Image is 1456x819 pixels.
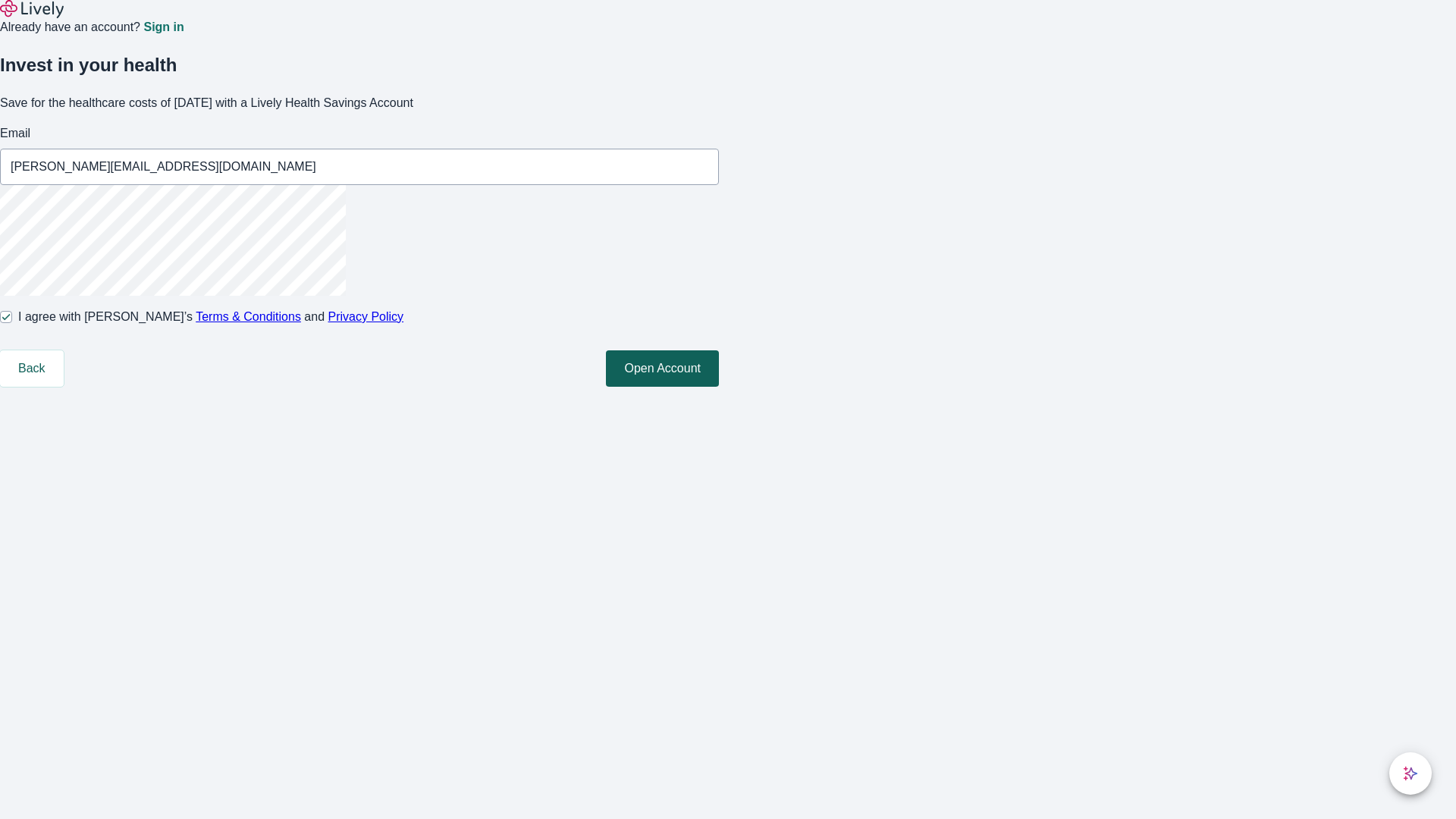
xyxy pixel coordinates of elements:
[18,308,403,326] span: I agree with [PERSON_NAME]’s and
[143,21,184,33] a: Sign in
[1403,766,1418,781] svg: Lively AI Assistant
[1389,752,1432,795] button: chat
[606,350,719,387] button: Open Account
[196,310,301,323] a: Terms & Conditions
[328,310,404,323] a: Privacy Policy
